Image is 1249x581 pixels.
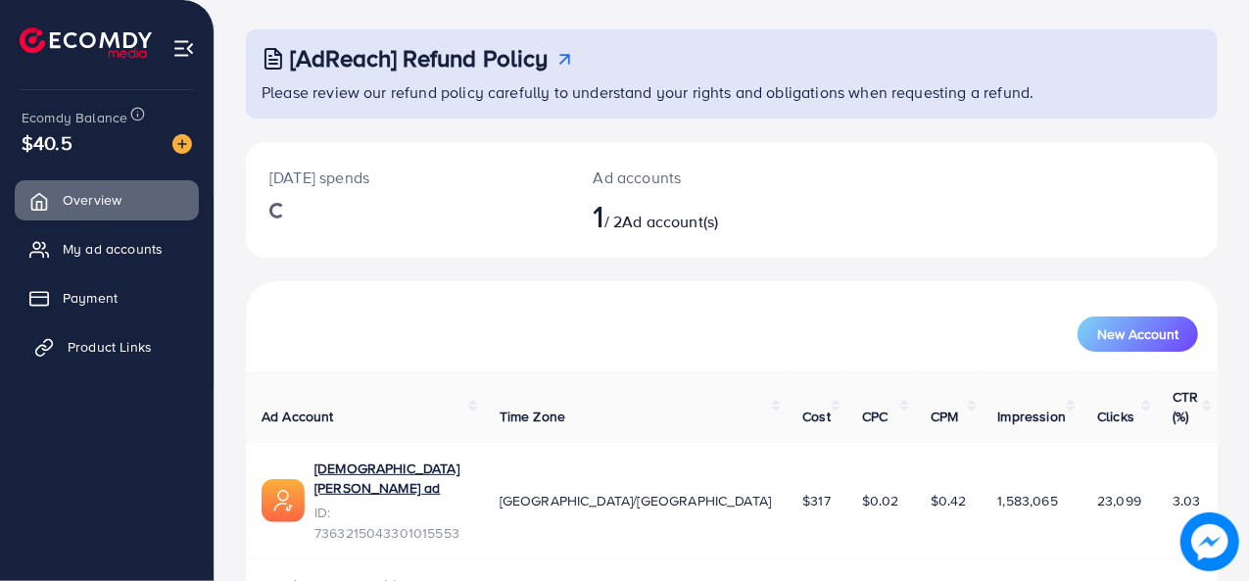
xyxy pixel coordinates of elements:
span: $317 [802,491,831,510]
a: My ad accounts [15,229,199,268]
span: 1 [594,193,604,238]
span: Payment [63,288,118,308]
span: Product Links [68,337,152,357]
span: CPM [931,407,958,426]
span: CTR (%) [1173,387,1198,426]
img: image [172,134,192,154]
span: Time Zone [500,407,565,426]
p: Ad accounts [594,166,790,189]
span: Clicks [1097,407,1134,426]
span: $40.5 [22,128,72,157]
h3: [AdReach] Refund Policy [290,44,549,73]
span: ID: 7363215043301015553 [314,503,468,543]
span: $0.42 [931,491,967,510]
span: 1,583,065 [998,491,1058,510]
span: Ecomdy Balance [22,108,127,127]
span: CPC [862,407,888,426]
span: New Account [1097,327,1178,341]
h2: / 2 [594,197,790,234]
span: Ad Account [262,407,334,426]
a: Product Links [15,327,199,366]
img: ic-ads-acc.e4c84228.svg [262,479,305,522]
img: logo [20,27,152,58]
span: Impression [998,407,1067,426]
span: Ad account(s) [622,211,718,232]
img: menu [172,37,195,60]
a: Overview [15,180,199,219]
p: Please review our refund policy carefully to understand your rights and obligations when requesti... [262,80,1206,104]
span: Cost [802,407,831,426]
span: [GEOGRAPHIC_DATA]/[GEOGRAPHIC_DATA] [500,491,772,510]
button: New Account [1078,316,1198,352]
span: 23,099 [1097,491,1141,510]
span: 3.03 [1173,491,1201,510]
a: [DEMOGRAPHIC_DATA] [PERSON_NAME] ad [314,459,468,499]
img: image [1180,512,1239,571]
p: [DATE] spends [269,166,547,189]
a: Payment [15,278,199,317]
span: $0.02 [862,491,899,510]
span: My ad accounts [63,239,163,259]
span: Overview [63,190,121,210]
